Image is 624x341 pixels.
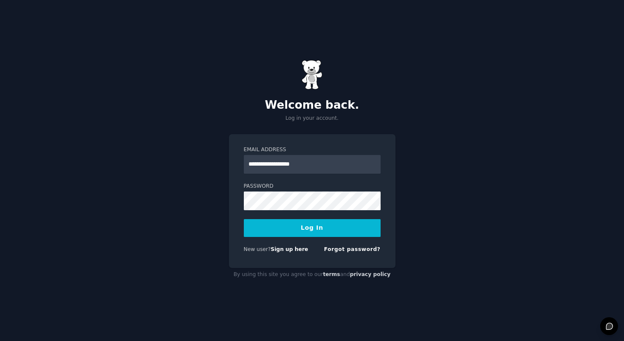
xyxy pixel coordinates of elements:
[302,60,323,90] img: Gummy Bear
[244,219,381,237] button: Log In
[350,271,391,277] a: privacy policy
[244,246,271,252] span: New user?
[271,246,308,252] a: Sign up here
[323,271,340,277] a: terms
[244,146,381,154] label: Email Address
[229,115,395,122] p: Log in your account.
[244,183,381,190] label: Password
[229,99,395,112] h2: Welcome back.
[324,246,381,252] a: Forgot password?
[229,268,395,282] div: By using this site you agree to our and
